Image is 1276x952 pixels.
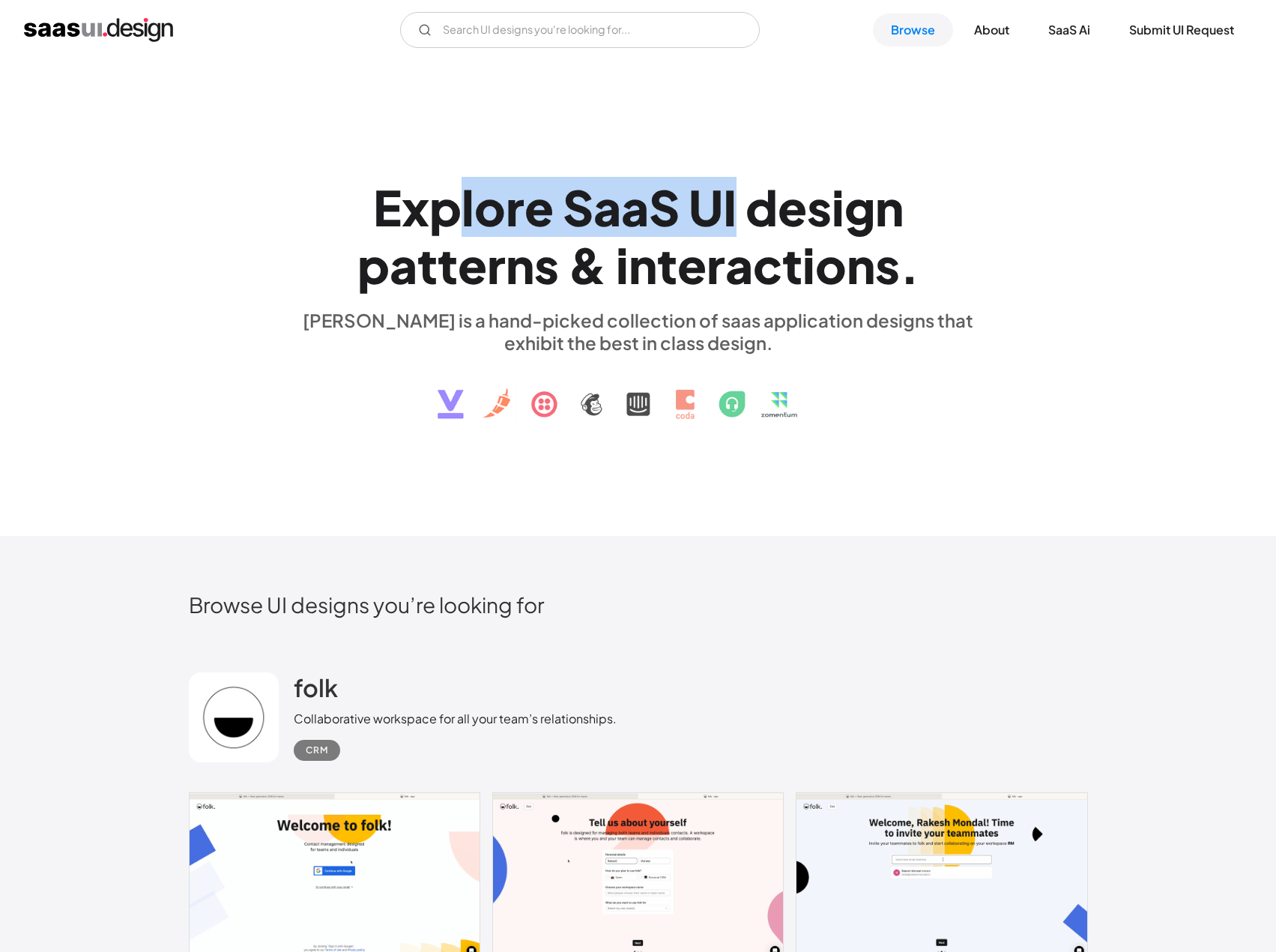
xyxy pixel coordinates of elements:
[782,236,802,294] div: t
[417,236,438,294] div: t
[568,236,607,294] div: &
[462,178,474,236] div: l
[677,236,707,294] div: e
[815,236,847,294] div: o
[1030,13,1108,46] a: SaaS Ai
[357,236,390,294] div: p
[723,178,737,236] div: I
[458,236,487,294] div: e
[474,178,506,236] div: o
[746,178,778,236] div: d
[657,236,677,294] div: t
[429,178,462,236] div: p
[390,236,417,294] div: a
[629,236,657,294] div: n
[753,236,782,294] div: c
[563,178,593,236] div: S
[294,672,338,702] h2: folk
[1111,13,1252,46] a: Submit UI Request
[506,178,524,236] div: r
[778,178,807,236] div: e
[900,236,919,294] div: .
[844,178,875,236] div: g
[649,178,680,236] div: S
[807,178,832,236] div: s
[689,178,723,236] div: U
[402,178,429,236] div: x
[524,178,554,236] div: e
[725,236,753,294] div: a
[400,12,760,48] form: Email Form
[875,178,904,236] div: n
[400,12,760,48] input: Search UI designs you're looking for...
[306,741,328,759] div: CRM
[294,178,983,294] h1: Explore SaaS UI design patterns & interactions.
[294,309,983,354] div: [PERSON_NAME] is a hand-picked collection of saas application designs that exhibit the best in cl...
[832,178,844,236] div: i
[802,236,815,294] div: i
[189,591,1088,618] h2: Browse UI designs you’re looking for
[707,236,725,294] div: r
[24,18,173,42] a: home
[593,178,621,236] div: a
[621,178,649,236] div: a
[506,236,534,294] div: n
[534,236,559,294] div: s
[373,178,402,236] div: E
[873,13,953,46] a: Browse
[616,236,629,294] div: i
[294,710,617,728] div: Collaborative workspace for all your team’s relationships.
[956,13,1027,46] a: About
[294,672,338,710] a: folk
[875,236,900,294] div: s
[438,236,458,294] div: t
[487,236,506,294] div: r
[411,354,865,432] img: text, icon, saas logo
[847,236,875,294] div: n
